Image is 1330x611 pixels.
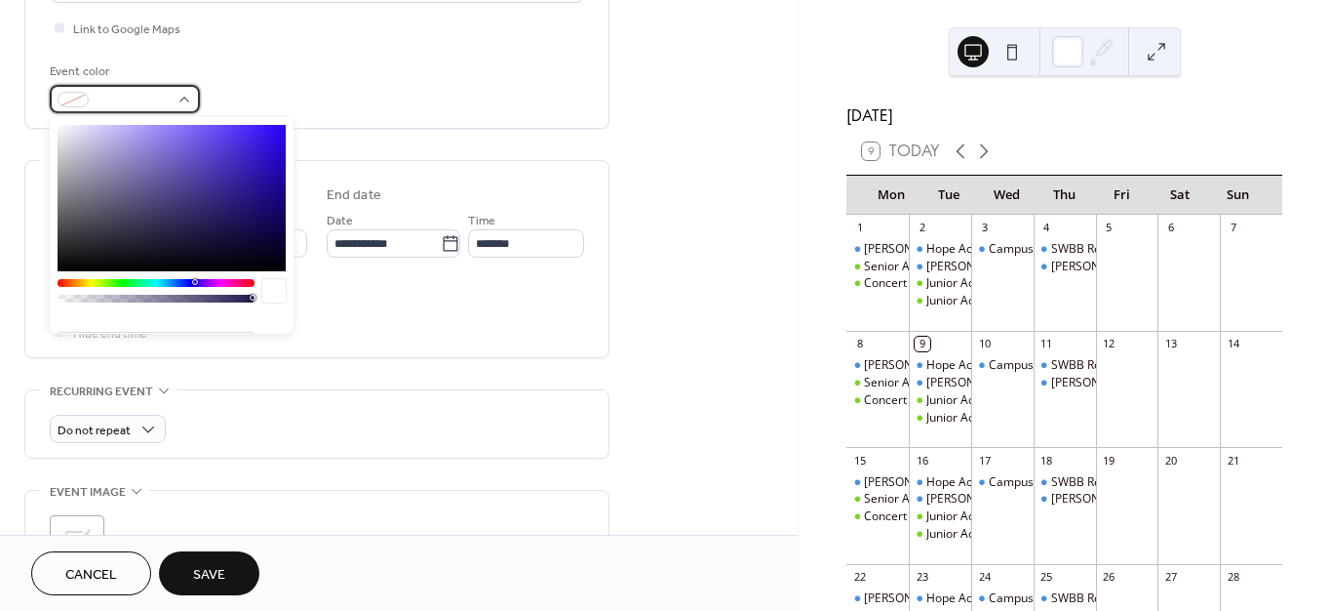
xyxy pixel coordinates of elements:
[864,474,1057,491] div: [PERSON_NAME] Rehearsal - GNGC
[926,275,1078,292] div: Junior Academy 1 Rehearsal
[909,357,971,374] div: Hope Academy Rehearsal - SNGC
[1051,357,1186,374] div: SWBB Rehearsal - GNGC
[989,357,1133,374] div: Campus Rehearsal - SNGC
[31,551,151,595] a: Cancel
[989,591,1133,607] div: Campus Rehearsal - SNGC
[468,211,495,231] span: Time
[1039,570,1054,585] div: 25
[862,176,919,215] div: Mon
[909,241,971,258] div: Hope Academy Rehearsal - SNGC
[846,241,909,258] div: Buchanan Rehearsal - GNGC
[909,474,971,491] div: Hope Academy Rehearsal - SNGC
[971,241,1034,258] div: Campus Rehearsal - SNGC
[1163,337,1178,351] div: 13
[915,453,929,468] div: 16
[1034,474,1096,491] div: SWBB Rehearsal - GNGC
[65,565,117,586] span: Cancel
[971,357,1034,374] div: Campus Rehearsal - SNGC
[1163,453,1178,468] div: 20
[977,337,992,351] div: 10
[50,382,153,402] span: Recurring event
[971,474,1034,491] div: Campus Rehearsal - SNGC
[846,375,909,391] div: Senior Academy Rehersal
[977,221,992,235] div: 3
[1034,491,1096,508] div: Ken-O-Sha Rehearsal - SNGC
[50,515,104,570] div: ;
[73,324,147,345] span: Hide end time
[1209,176,1267,215] div: Sun
[971,591,1034,607] div: Campus Rehearsal - SNGC
[327,185,381,206] div: End date
[1036,176,1093,215] div: Thu
[909,259,971,275] div: Chavez Rehearsal - GNGC
[1093,176,1151,215] div: Fri
[1163,221,1178,235] div: 6
[864,275,997,292] div: Concert Choir Rehearsal
[926,509,1078,525] div: Junior Academy 1 Rehearsal
[1034,259,1096,275] div: Ken-O-Sha Rehearsal - SNGC
[926,392,1078,409] div: Junior Academy 1 Rehearsal
[846,392,909,409] div: Concert Choir Rehearsal
[1226,221,1240,235] div: 7
[915,570,929,585] div: 23
[977,453,992,468] div: 17
[926,474,1109,491] div: Hope Academy Rehearsal - SNGC
[909,375,971,391] div: Chavez Rehearsal - GNGC
[977,570,992,585] div: 24
[1034,375,1096,391] div: Ken-O-Sha Rehearsal - SNGC
[864,241,1057,258] div: [PERSON_NAME] Rehearsal - GNGC
[1051,241,1186,258] div: SWBB Rehearsal - GNGC
[1039,337,1054,351] div: 11
[1034,241,1096,258] div: SWBB Rehearsal - GNGC
[915,337,929,351] div: 9
[926,241,1109,258] div: Hope Academy Rehearsal - SNGC
[926,259,1119,275] div: [PERSON_NAME] Rehearsal - GNGC
[1152,176,1209,215] div: Sat
[926,357,1109,374] div: Hope Academy Rehearsal - SNGC
[926,491,1119,508] div: [PERSON_NAME] Rehearsal - GNGC
[1102,337,1116,351] div: 12
[909,275,971,292] div: Junior Academy 1 Rehearsal
[926,591,1109,607] div: Hope Academy Rehearsal - SNGC
[909,293,971,309] div: Junior Academy 2 Rehearsal
[1051,591,1186,607] div: SWBB Rehearsal - GNGC
[909,491,971,508] div: Chavez Rehearsal - GNGC
[915,221,929,235] div: 2
[1034,591,1096,607] div: SWBB Rehearsal - GNGC
[1226,453,1240,468] div: 21
[1226,337,1240,351] div: 14
[864,591,1057,607] div: [PERSON_NAME] Rehearsal - GNGC
[1102,570,1116,585] div: 26
[1034,357,1096,374] div: SWBB Rehearsal - GNGC
[926,526,1078,543] div: Junior Academy 2 Rehearsal
[1039,453,1054,468] div: 18
[864,392,997,409] div: Concert Choir Rehearsal
[58,420,131,442] span: Do not repeat
[864,509,997,525] div: Concert Choir Rehearsal
[159,551,259,595] button: Save
[1163,570,1178,585] div: 27
[846,474,909,491] div: Buchanan Rehearsal - GNGC
[846,357,909,374] div: Buchanan Rehearsal - GNGC
[989,474,1133,491] div: Campus Rehearsal - SNGC
[926,410,1078,427] div: Junior Academy 2 Rehearsal
[846,491,909,508] div: Senior Academy Rehersal
[989,241,1133,258] div: Campus Rehearsal - SNGC
[846,104,1282,128] div: [DATE]
[73,20,180,40] span: Link to Google Maps
[852,221,867,235] div: 1
[852,453,867,468] div: 15
[864,375,1003,391] div: Senior Academy Rehersal
[327,211,353,231] span: Date
[926,375,1119,391] div: [PERSON_NAME] Rehearsal - GNGC
[852,570,867,585] div: 22
[50,482,126,503] span: Event image
[864,357,1057,374] div: [PERSON_NAME] Rehearsal - GNGC
[846,591,909,607] div: Buchanan Rehearsal - GNGC
[978,176,1036,215] div: Wed
[846,275,909,292] div: Concert Choir Rehearsal
[1051,259,1279,275] div: [PERSON_NAME]-O-Sha Rehearsal - SNGC
[909,526,971,543] div: Junior Academy 2 Rehearsal
[1102,453,1116,468] div: 19
[1226,570,1240,585] div: 28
